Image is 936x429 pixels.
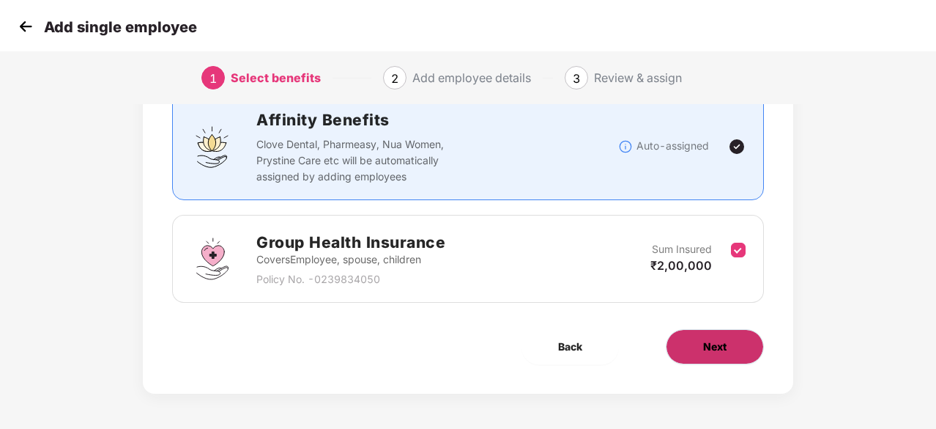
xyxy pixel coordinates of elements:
h2: Affinity Benefits [256,108,618,132]
img: svg+xml;base64,PHN2ZyBpZD0iSW5mb18tXzMyeDMyIiBkYXRhLW5hbWU9IkluZm8gLSAzMngzMiIgeG1sbnM9Imh0dHA6Ly... [618,139,633,154]
button: Back [521,329,619,364]
div: Review & assign [594,66,682,89]
span: 2 [391,71,398,86]
div: Select benefits [231,66,321,89]
img: svg+xml;base64,PHN2ZyBpZD0iR3JvdXBfSGVhbHRoX0luc3VyYW5jZSIgZGF0YS1uYW1lPSJHcm91cCBIZWFsdGggSW5zdX... [190,237,234,281]
span: 1 [209,71,217,86]
p: Sum Insured [652,241,712,257]
p: Clove Dental, Pharmeasy, Nua Women, Prystine Care etc will be automatically assigned by adding em... [256,136,473,185]
span: Back [558,339,582,355]
p: Auto-assigned [636,138,709,154]
img: svg+xml;base64,PHN2ZyB4bWxucz0iaHR0cDovL3d3dy53My5vcmcvMjAwMC9zdmciIHdpZHRoPSIzMCIgaGVpZ2h0PSIzMC... [15,15,37,37]
img: svg+xml;base64,PHN2ZyBpZD0iQWZmaW5pdHlfQmVuZWZpdHMiIGRhdGEtbmFtZT0iQWZmaW5pdHkgQmVuZWZpdHMiIHhtbG... [190,125,234,169]
div: Add employee details [412,66,531,89]
p: Add single employee [44,18,197,36]
p: Covers Employee, spouse, children [256,252,445,268]
button: Next [666,329,764,364]
span: ₹2,00,000 [650,258,712,273]
p: Policy No. - 0239834050 [256,271,445,287]
span: Next [703,339,727,355]
span: 3 [573,71,580,86]
h2: Group Health Insurance [256,230,445,254]
img: svg+xml;base64,PHN2ZyBpZD0iVGljay0yNHgyNCIgeG1sbnM9Imh0dHA6Ly93d3cudzMub3JnLzIwMDAvc3ZnIiB3aWR0aD... [728,138,746,155]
